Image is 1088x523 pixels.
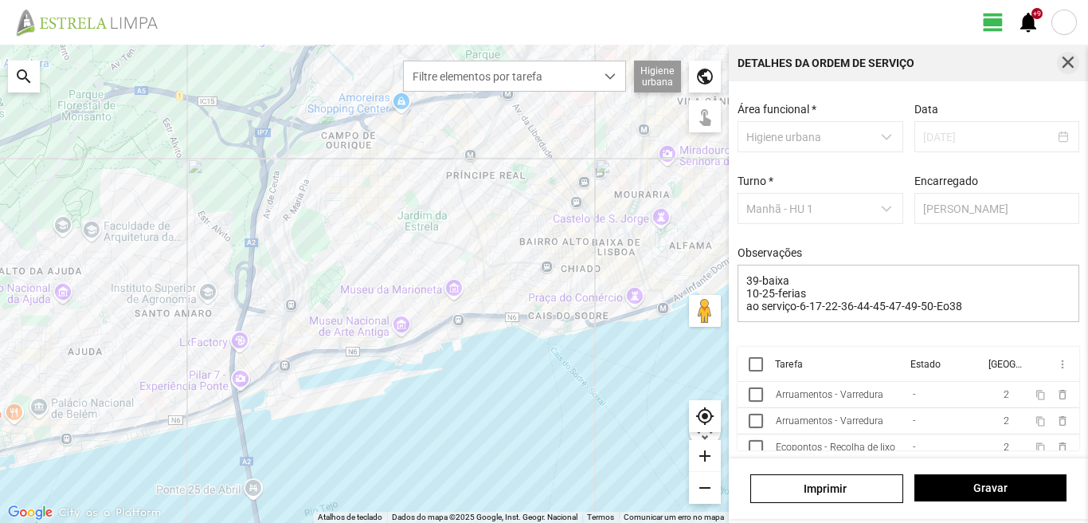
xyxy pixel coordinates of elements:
img: Google [4,502,57,523]
div: public [689,61,721,92]
div: [GEOGRAPHIC_DATA] [988,359,1021,370]
div: - [912,442,915,453]
div: Arruamentos - Varredura [776,415,883,427]
div: - [912,389,915,400]
a: Termos (abre num novo separador) [587,513,614,521]
span: more_vert [1055,358,1068,371]
div: touch_app [689,100,721,132]
span: Gravar [922,482,1058,494]
div: search [8,61,40,92]
span: Filtre elementos por tarefa [404,61,595,91]
label: Turno * [738,175,773,187]
span: delete_outline [1055,415,1068,427]
img: file [11,8,175,37]
div: +9 [1031,8,1043,19]
span: content_copy [1035,390,1045,400]
div: dropdown trigger [595,61,626,91]
span: notifications [1016,10,1040,34]
button: content_copy [1035,388,1047,401]
div: Arruamentos - Varredura [776,389,883,400]
a: Abrir esta área no Google Maps (abre uma nova janela) [4,502,57,523]
a: Imprimir [750,474,902,503]
label: Área funcional * [738,103,816,116]
span: 2 [1004,389,1009,400]
span: 2 [1004,415,1009,427]
div: my_location [689,400,721,432]
a: Comunicar um erro no mapa [624,513,724,521]
button: content_copy [1035,441,1047,454]
div: Tarefa [775,359,803,370]
span: view_day [981,10,1005,34]
button: Arraste o Pegman para o mapa para abrir o Street View [689,295,721,327]
span: delete_outline [1055,441,1068,454]
label: Observações [738,246,802,259]
div: add [689,440,721,472]
span: delete_outline [1055,388,1068,401]
button: content_copy [1035,415,1047,427]
span: Dados do mapa ©2025 Google, Inst. Geogr. Nacional [392,513,577,521]
button: Atalhos de teclado [318,512,382,523]
span: 2 [1004,442,1009,453]
div: Detalhes da Ordem de Serviço [738,57,914,69]
label: Data [914,103,938,116]
span: content_copy [1035,442,1045,453]
div: remove [689,472,721,504]
button: Gravar [914,474,1066,501]
span: content_copy [1035,416,1045,427]
label: Encarregado [914,175,978,187]
div: Higiene urbana [634,61,681,92]
div: Ecopontos - Recolha de lixo [776,442,895,453]
div: - [912,415,915,427]
div: Estado [910,359,940,370]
